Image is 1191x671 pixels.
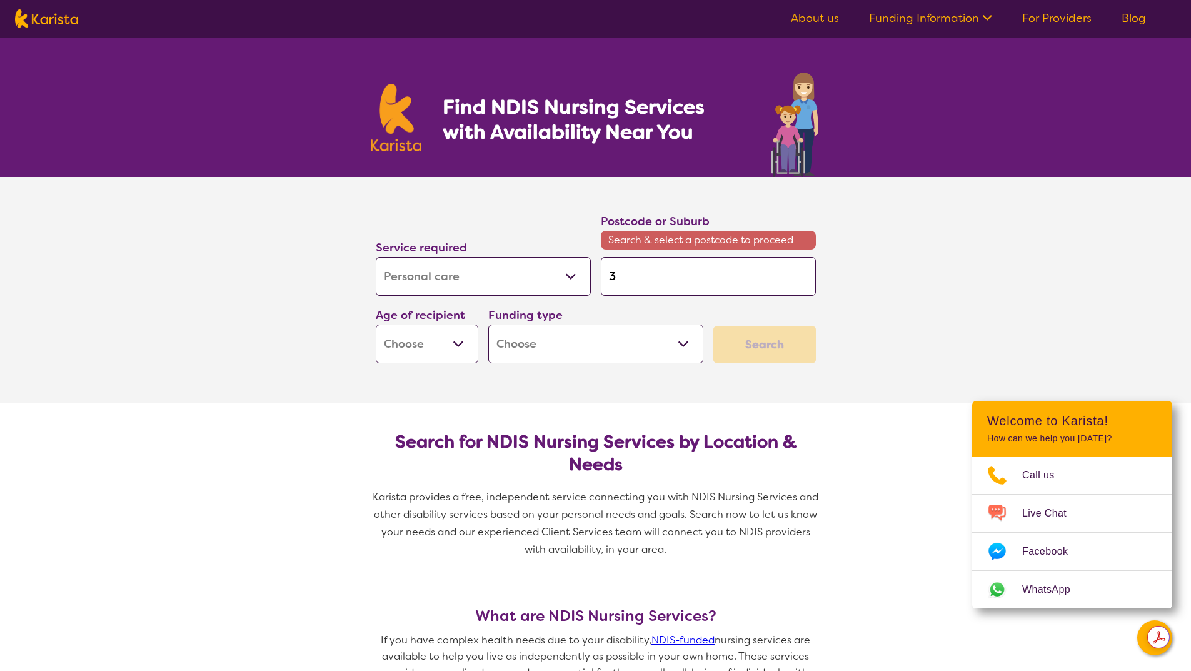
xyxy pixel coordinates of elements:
a: Blog [1122,11,1146,26]
label: Postcode or Suburb [601,214,710,229]
span: WhatsApp [1022,580,1085,599]
a: Funding Information [869,11,992,26]
ul: Choose channel [972,457,1172,608]
img: nursing [768,68,820,177]
p: How can we help you [DATE]? [987,433,1157,444]
label: Funding type [488,308,563,323]
a: For Providers [1022,11,1092,26]
img: Karista logo [15,9,78,28]
div: Channel Menu [972,401,1172,608]
span: Facebook [1022,542,1083,561]
label: Age of recipient [376,308,465,323]
span: Karista provides a free, independent service connecting you with NDIS Nursing Services and other ... [373,490,821,556]
a: About us [791,11,839,26]
span: Call us [1022,466,1070,485]
h3: What are NDIS Nursing Services? [371,607,821,625]
a: NDIS-funded [651,633,715,647]
label: Service required [376,240,467,255]
span: Live Chat [1022,504,1082,523]
button: Channel Menu [1137,620,1172,655]
a: Web link opens in a new tab. [972,571,1172,608]
span: Search & select a postcode to proceed [601,231,816,250]
h2: Welcome to Karista! [987,413,1157,428]
input: Type [601,257,816,296]
h1: Find NDIS Nursing Services with Availability Near You [443,94,730,144]
img: Karista logo [371,84,422,151]
h2: Search for NDIS Nursing Services by Location & Needs [386,431,806,476]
